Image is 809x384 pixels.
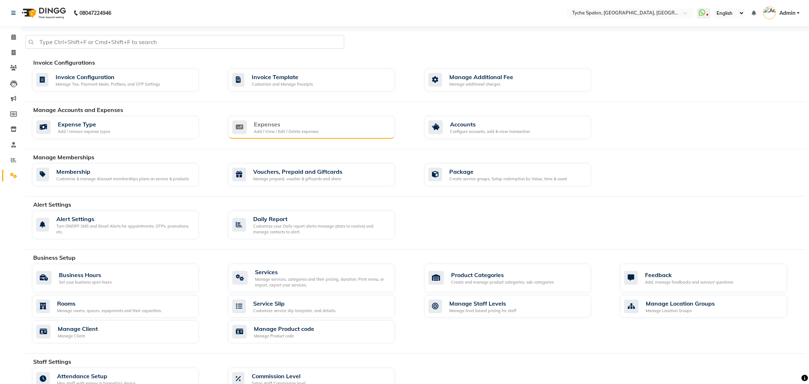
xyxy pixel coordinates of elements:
a: Service SlipCustomize service slip template, and details. [228,295,414,318]
a: Manage ClientManage Client [32,320,217,343]
a: FeedbackAdd, manage feedbacks and surveys' questions [620,264,805,292]
div: Rooms [57,299,162,308]
div: Create and manage product categories, sub-categories [451,279,554,285]
div: Manage Staff Levels [449,299,516,308]
img: Admin [763,7,776,19]
div: Manage Product code [254,333,314,339]
div: Configure accounts, add & view transaction [450,129,530,135]
b: 08047224946 [79,3,111,23]
div: Customize your Daily report alerts message (stats to receive) and manage contacts to alert. [253,223,389,235]
a: Invoice ConfigurationManage Tax, Payment Mode, Prefixes, and OTP Settings [32,69,217,91]
div: Daily Report [253,215,389,223]
a: Business HoursSet your business open hours [32,264,217,292]
span: Admin [779,9,795,17]
div: Expense Type [58,120,110,129]
div: Package [449,167,567,176]
div: Manage rooms, spaces, equipments and their capacities. [57,308,162,314]
a: Daily ReportCustomize your Daily report alerts message (stats to receive) and manage contacts to ... [228,211,414,239]
div: Manage Location Groups [646,299,715,308]
div: Set your business open hours [59,279,112,285]
div: Manage Product code [254,324,314,333]
a: MembershipCustomise & manage discount memberships plans on service & products [32,163,217,186]
div: Service Slip [253,299,336,308]
a: Manage Location GroupsManage Location Groups [620,295,805,318]
a: Invoice TemplateCustomize and Manage Receipts [228,69,414,91]
input: Type Ctrl+Shift+F or Cmd+Shift+F to search [25,35,344,49]
div: Services [255,268,389,276]
a: ServicesManage services, categories and their pricing, duration. Print menu, or import, export yo... [228,264,414,292]
div: Manage Client [58,333,98,339]
div: Customise & manage discount memberships plans on service & products [56,176,189,182]
div: Customize and Manage Receipts [252,81,313,87]
div: Manage level based pricing for staff [449,308,516,314]
a: RoomsManage rooms, spaces, equipments and their capacities. [32,295,217,318]
div: Business Hours [59,271,112,279]
a: Expense TypeAdd / remove expense types [32,116,217,139]
a: AccountsConfigure accounts, add & view transaction [424,116,610,139]
div: Create service groups, Setup redemption by Value, time & count [449,176,567,182]
a: Manage Staff LevelsManage level based pricing for staff [424,295,610,318]
div: Membership [56,167,189,176]
a: Manage Product codeManage Product code [228,320,414,343]
div: Manage additional charges [449,81,513,87]
a: Vouchers, Prepaid and GiftcardsManage prepaid, voucher & giftcards and share [228,163,414,186]
div: Add, manage feedbacks and surveys' questions [645,279,733,285]
img: logo [18,3,68,23]
div: Manage Location Groups [646,308,715,314]
a: Alert SettingsTurn ON/OFF SMS and Email Alerts for appointments, OTPs, promotions, etc. [32,211,217,239]
div: Accounts [450,120,530,129]
div: Manage Additional Fee [449,73,513,81]
div: Add / View / Edit / Delete expenses [254,129,319,135]
div: Alert Settings [56,215,193,223]
div: Invoice Configuration [56,73,160,81]
div: Commission Level [252,372,306,380]
a: PackageCreate service groups, Setup redemption by Value, time & count [424,163,610,186]
div: Manage Tax, Payment Mode, Prefixes, and OTP Settings [56,81,160,87]
div: Manage prepaid, voucher & giftcards and share [253,176,342,182]
div: Attendance Setup [57,372,135,380]
div: Product Categories [451,271,554,279]
div: Expenses [254,120,319,129]
a: ExpensesAdd / View / Edit / Delete expenses [228,116,414,139]
div: Add / remove expense types [58,129,110,135]
div: Invoice Template [252,73,313,81]
div: Turn ON/OFF SMS and Email Alerts for appointments, OTPs, promotions, etc. [56,223,193,235]
a: Product CategoriesCreate and manage product categories, sub-categories [424,264,610,292]
a: Manage Additional FeeManage additional charges [424,69,610,91]
div: Manage Client [58,324,98,333]
div: Customize service slip template, and details. [253,308,336,314]
div: Manage services, categories and their pricing, duration. Print menu, or import, export your servi... [255,276,389,288]
div: Vouchers, Prepaid and Giftcards [253,167,342,176]
div: Feedback [645,271,733,279]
